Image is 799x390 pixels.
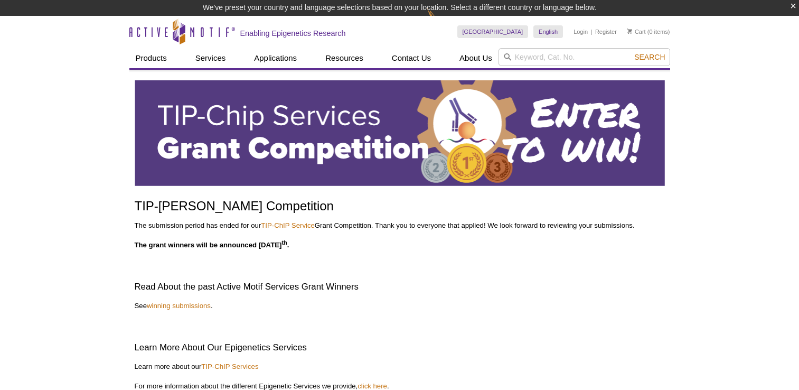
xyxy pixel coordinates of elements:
a: Applications [248,48,303,68]
a: click here [358,382,387,390]
a: winning submissions [147,302,211,310]
p: The submission period has ended for our Grant Competition. Thank you to everyone that applied! We... [135,221,665,230]
sup: th [281,239,287,246]
input: Keyword, Cat. No. [499,48,670,66]
a: Cart [627,28,646,35]
a: TIP-ChIP Service [261,221,315,229]
img: Change Here [427,8,455,33]
button: Search [631,52,668,62]
h1: TIP-[PERSON_NAME] Competition [135,199,665,215]
h2: Learn More About Our Epigenetics Services [135,341,665,354]
a: English [533,25,563,38]
p: See . [135,301,665,311]
h2: Enabling Epigenetics Research [240,29,346,38]
a: Resources [319,48,370,68]
img: Active Motif TIP-ChIP Services Grant Competition [135,80,665,186]
a: About Us [453,48,499,68]
a: Register [595,28,617,35]
a: TIP-ChIP Services [201,363,258,370]
strong: The grant winners will be announced [DATE] . [135,241,289,249]
img: Your Cart [627,29,632,34]
h2: Read About the past Active Motif Services Grant Winners [135,281,665,293]
li: | [591,25,593,38]
a: Services [189,48,232,68]
p: Learn more about our [135,362,665,372]
a: Login [574,28,588,35]
span: Search [634,53,665,61]
a: Products [129,48,173,68]
li: (0 items) [627,25,670,38]
a: [GEOGRAPHIC_DATA] [457,25,529,38]
a: Contact Us [386,48,437,68]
